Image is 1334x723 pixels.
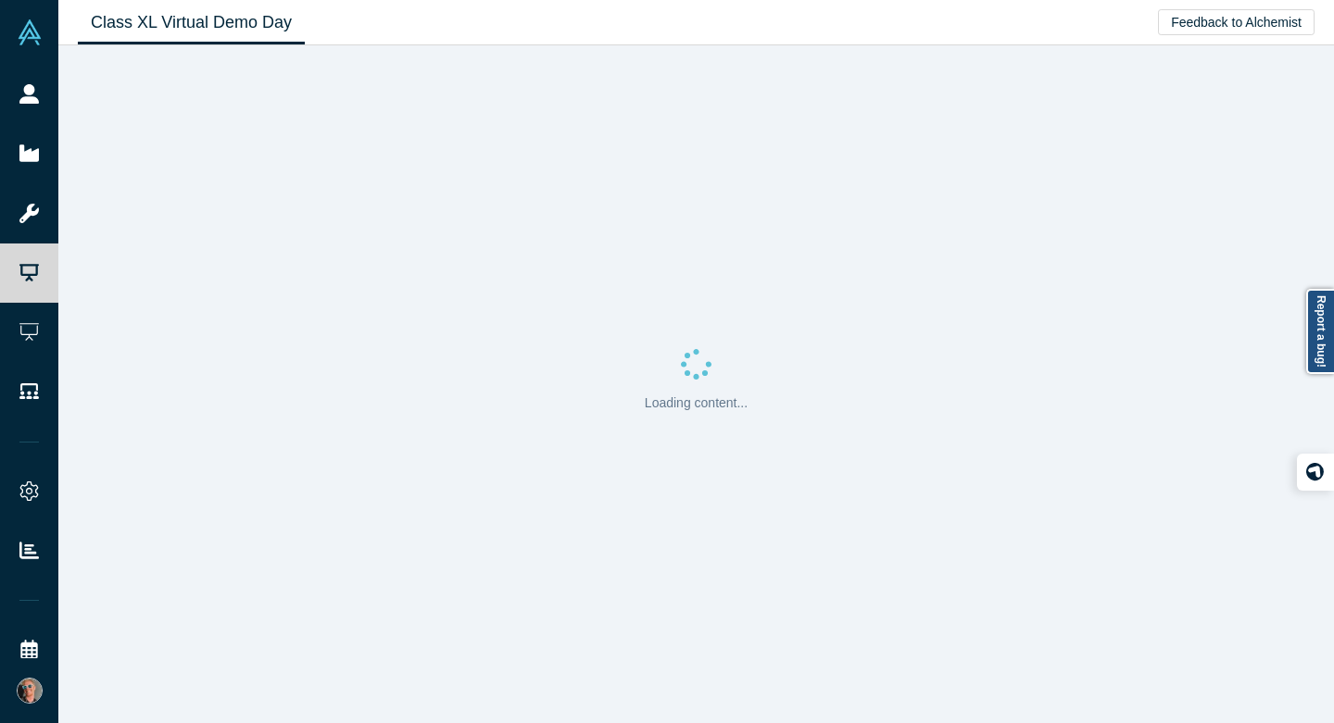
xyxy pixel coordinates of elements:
button: Feedback to Alchemist [1158,9,1315,35]
p: Loading content... [645,393,748,413]
a: Report a bug! [1306,289,1334,374]
img: Laurent Rains's Account [17,678,43,704]
a: Class XL Virtual Demo Day [78,1,305,44]
img: Alchemist Vault Logo [17,19,43,45]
